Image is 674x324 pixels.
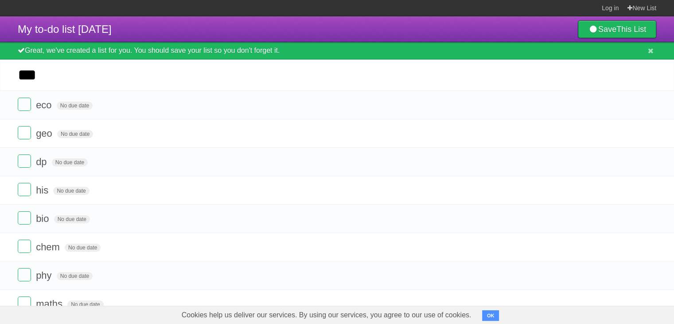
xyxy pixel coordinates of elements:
span: phy [36,270,54,281]
label: Done [18,296,31,310]
span: No due date [67,300,103,308]
label: Done [18,211,31,225]
span: No due date [57,272,93,280]
span: No due date [65,244,101,252]
span: No due date [54,215,90,223]
span: dp [36,156,49,167]
span: No due date [57,102,93,110]
label: Done [18,126,31,139]
b: This List [616,25,646,34]
label: Done [18,154,31,168]
span: No due date [57,130,93,138]
a: SaveThis List [578,20,656,38]
span: eco [36,99,54,111]
label: Done [18,240,31,253]
span: maths [36,298,65,309]
label: Done [18,268,31,281]
button: OK [482,310,499,321]
span: No due date [53,187,89,195]
span: bio [36,213,51,224]
span: chem [36,241,62,253]
span: his [36,185,51,196]
label: Done [18,98,31,111]
span: geo [36,128,55,139]
span: No due date [52,158,88,166]
span: My to-do list [DATE] [18,23,112,35]
span: Cookies help us deliver our services. By using our services, you agree to our use of cookies. [173,306,480,324]
label: Done [18,183,31,196]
